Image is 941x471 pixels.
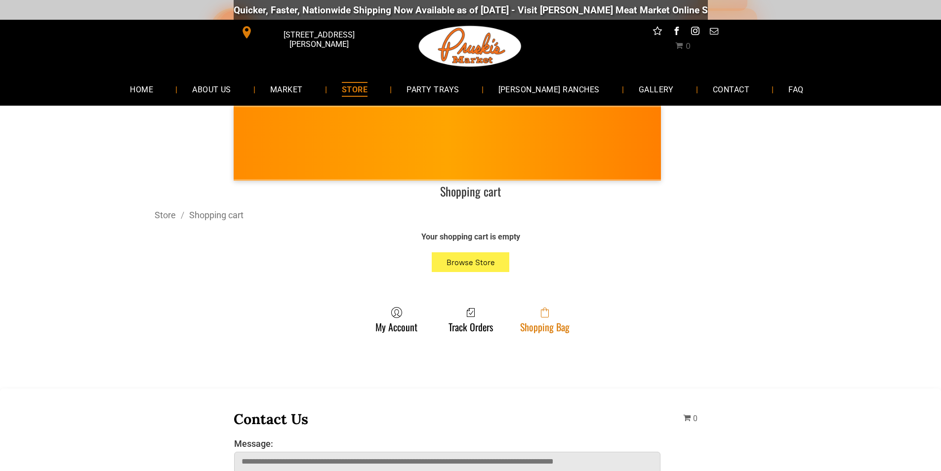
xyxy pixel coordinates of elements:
a: ABOUT US [177,76,246,102]
div: Quicker, Faster, Nationwide Shipping Now Available as of [DATE] - Visit [PERSON_NAME] Meat Market... [232,4,830,16]
a: CONTACT [698,76,764,102]
a: Shopping Bag [515,307,574,333]
span: 0 [686,41,691,51]
a: Shopping cart [189,210,244,220]
a: Track Orders [444,307,498,333]
a: My Account [370,307,422,333]
a: [PERSON_NAME] RANCHES [484,76,614,102]
span: 0 [693,414,697,423]
a: Social network [651,25,664,40]
a: instagram [689,25,701,40]
a: PARTY TRAYS [392,76,474,102]
a: MARKET [255,76,318,102]
img: Pruski-s+Market+HQ+Logo2-1920w.png [417,20,524,73]
a: STORE [327,76,382,102]
a: FAQ [774,76,818,102]
h3: Contact Us [234,410,661,428]
span: [STREET_ADDRESS][PERSON_NAME] [255,25,382,54]
h1: Shopping cart [155,184,787,199]
span: [PERSON_NAME] MARKET [659,150,853,166]
span: / [176,210,189,220]
a: email [707,25,720,40]
span: Browse Store [447,258,495,267]
div: Breadcrumbs [155,209,787,221]
a: facebook [670,25,683,40]
a: HOME [115,76,168,102]
button: Browse Store [432,252,510,272]
a: GALLERY [624,76,689,102]
label: Message: [234,438,661,449]
a: Store [155,210,176,220]
a: [STREET_ADDRESS][PERSON_NAME] [234,25,385,40]
div: Your shopping cart is empty [293,232,649,242]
